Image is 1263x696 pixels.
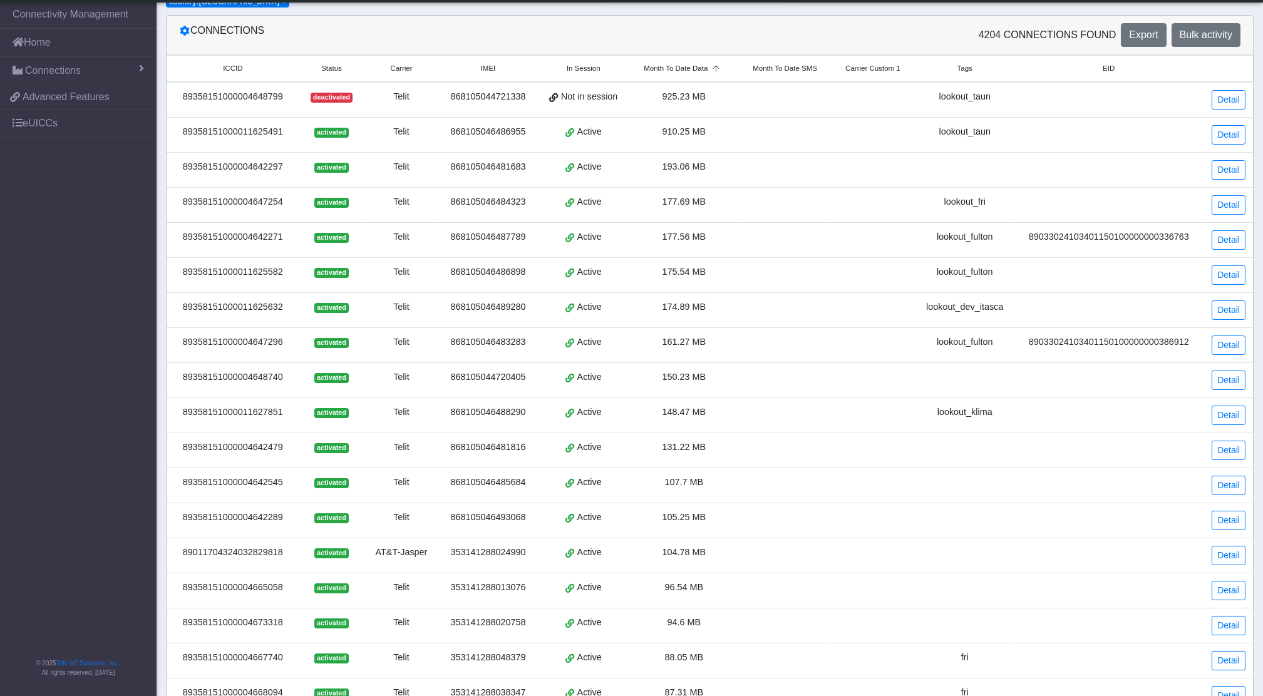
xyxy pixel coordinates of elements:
div: Telit [371,125,431,139]
span: Carrier [390,63,412,74]
span: Carrier Custom 1 [845,63,900,74]
a: Detail [1212,441,1245,460]
div: 89033024103401150100000000386912 [1023,335,1195,349]
div: 89358151000011625582 [174,265,292,279]
span: activated [314,373,349,383]
span: Status [321,63,342,74]
span: 104.78 MB [662,547,706,557]
div: fri [922,651,1008,665]
div: Telit [371,581,431,595]
div: Telit [371,651,431,665]
span: activated [314,478,349,488]
div: 868105046489280 [446,300,530,314]
span: ICCID [223,63,242,74]
span: Month To Date Data [644,63,708,74]
a: Detail [1212,511,1245,530]
div: lookout_dev_itasca [922,300,1008,314]
div: 868105046487789 [446,230,530,244]
div: 868105046481816 [446,441,530,454]
span: 177.69 MB [662,197,706,207]
div: 89358151000004642545 [174,476,292,489]
div: 89358151000004642289 [174,511,292,525]
div: 868105046486898 [446,265,530,279]
div: 868105046486955 [446,125,530,139]
span: Export [1129,29,1158,40]
span: EID [1103,63,1115,74]
a: Detail [1212,90,1245,110]
div: lookout_fulton [922,265,1008,279]
a: Detail [1212,546,1245,565]
a: Detail [1212,160,1245,180]
span: activated [314,408,349,418]
a: Detail [1212,581,1245,600]
span: Not in session [561,90,617,104]
div: 868105044721338 [446,90,530,104]
span: Active [577,371,602,384]
div: Telit [371,476,431,489]
span: activated [314,338,349,348]
span: Active [577,511,602,525]
span: 107.7 MB [664,477,703,487]
button: Bulk activity [1172,23,1240,47]
span: activated [314,303,349,313]
div: 89358151000004648740 [174,371,292,384]
span: Active [577,300,602,314]
span: Active [577,265,602,279]
button: Export [1121,23,1166,47]
div: 868105046481683 [446,160,530,174]
span: 161.27 MB [662,337,706,347]
div: Telit [371,616,431,630]
span: 193.06 MB [662,161,706,171]
span: Bulk activity [1180,29,1232,40]
div: 868105046493068 [446,511,530,525]
div: 89358151000004673318 [174,616,292,630]
span: activated [314,268,349,278]
span: 174.89 MB [662,302,706,312]
span: Month To Date SMS [753,63,817,74]
div: lookout_fulton [922,335,1008,349]
span: IMEI [481,63,496,74]
span: Active [577,581,602,595]
div: 89358151000004665058 [174,581,292,595]
span: Active [577,476,602,489]
div: Connections [170,23,710,47]
a: Detail [1212,476,1245,495]
div: 89358151000004642479 [174,441,292,454]
a: Detail [1212,195,1245,215]
span: activated [314,653,349,663]
div: 89358151000011625491 [174,125,292,139]
div: Telit [371,230,431,244]
div: 89358151000011625632 [174,300,292,314]
span: In Session [567,63,601,74]
span: Active [577,406,602,419]
span: 175.54 MB [662,267,706,277]
span: activated [314,233,349,243]
span: 910.25 MB [662,126,706,136]
div: 89358151000004667740 [174,651,292,665]
span: Active [577,230,602,244]
div: 868105046484323 [446,195,530,209]
div: lookout_klima [922,406,1008,419]
span: activated [314,198,349,208]
div: Telit [371,265,431,279]
a: Detail [1212,406,1245,425]
div: Telit [371,90,431,104]
div: 353141288048379 [446,651,530,665]
span: activated [314,163,349,173]
span: 131.22 MB [662,442,706,452]
div: lookout_taun [922,125,1008,139]
div: lookout_fri [922,195,1008,209]
div: 89358151000004647296 [174,335,292,349]
a: Detail [1212,651,1245,670]
span: Connections [25,63,81,78]
span: 94.6 MB [668,617,701,627]
span: Active [577,160,602,174]
div: Telit [371,441,431,454]
div: 353141288024990 [446,546,530,560]
span: 105.25 MB [662,512,706,522]
div: 868105046483283 [446,335,530,349]
div: Telit [371,335,431,349]
span: Active [577,335,602,349]
a: Detail [1212,616,1245,635]
span: 4204 Connections found [979,28,1116,43]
